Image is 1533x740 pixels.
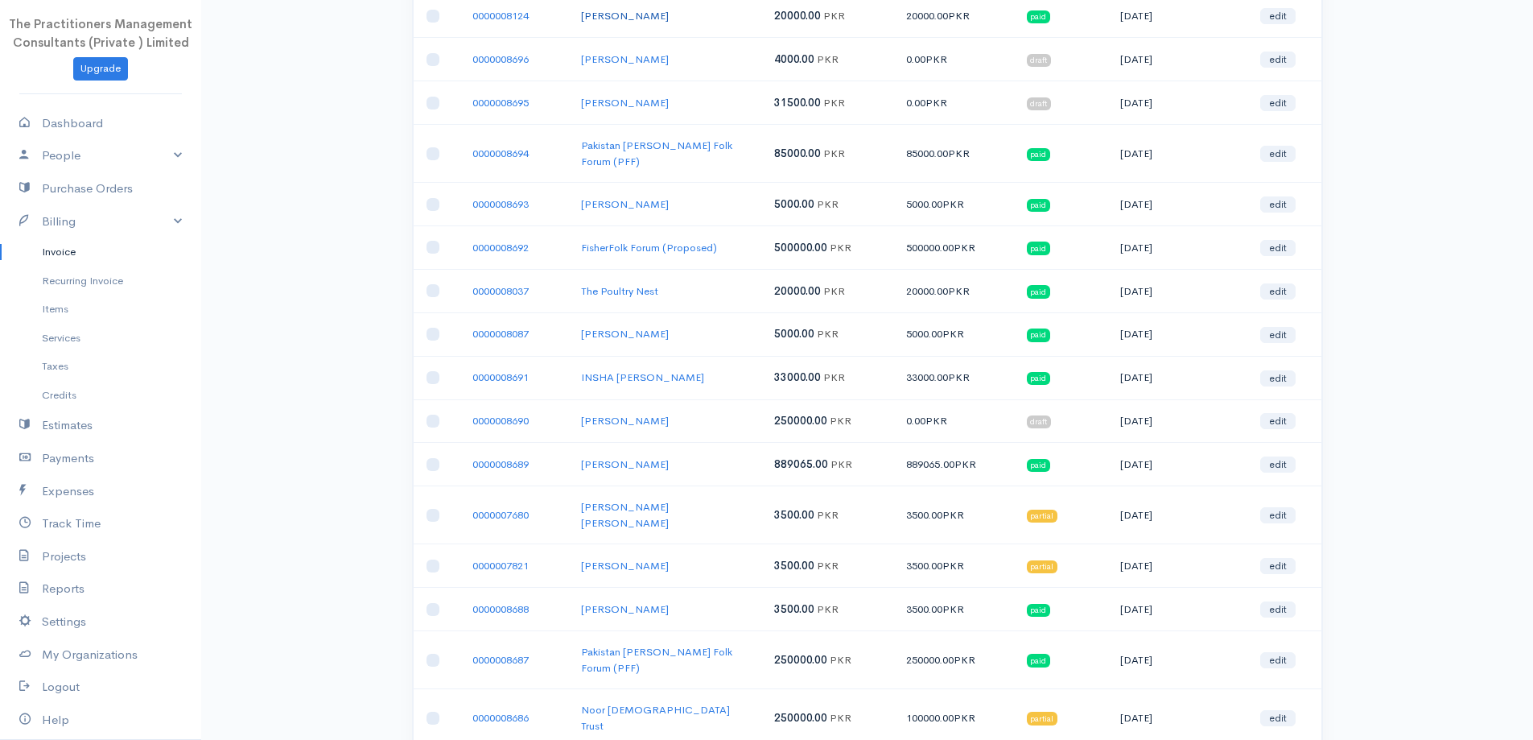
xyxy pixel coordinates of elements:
[472,284,529,298] a: 0000008037
[472,653,529,667] a: 0000008687
[774,414,827,428] span: 250000.00
[581,602,669,616] a: [PERSON_NAME]
[1107,81,1248,125] td: [DATE]
[830,653,851,667] span: PKR
[893,443,1014,486] td: 889065.00
[774,327,814,341] span: 5000.00
[817,559,839,573] span: PKR
[830,711,851,725] span: PKR
[581,241,717,254] a: FisherFolk Forum (Proposed)
[1260,370,1296,387] a: edit
[581,96,669,110] a: [PERSON_NAME]
[774,52,814,66] span: 4000.00
[472,9,529,23] a: 0000008124
[774,559,814,573] span: 3500.00
[1260,413,1296,429] a: edit
[472,370,529,384] a: 0000008691
[1260,283,1296,300] a: edit
[1260,558,1296,574] a: edit
[472,711,529,725] a: 0000008686
[1027,10,1051,23] span: paid
[581,500,669,530] a: [PERSON_NAME] [PERSON_NAME]
[954,241,975,254] span: PKR
[774,370,821,384] span: 33000.00
[817,52,839,66] span: PKR
[1027,97,1052,110] span: draft
[581,703,730,733] a: Noor [DEMOGRAPHIC_DATA] Trust
[1027,604,1051,617] span: paid
[1260,95,1296,111] a: edit
[472,52,529,66] a: 0000008696
[1027,54,1052,67] span: draft
[1107,125,1248,183] td: [DATE]
[774,711,827,725] span: 250000.00
[1260,457,1296,473] a: edit
[774,284,821,298] span: 20000.00
[948,147,970,160] span: PKR
[1027,510,1058,523] span: partial
[1260,327,1296,343] a: edit
[1260,52,1296,68] a: edit
[1107,443,1248,486] td: [DATE]
[1027,415,1052,428] span: draft
[774,653,827,667] span: 250000.00
[893,226,1014,270] td: 500000.00
[1107,356,1248,399] td: [DATE]
[1107,38,1248,81] td: [DATE]
[1260,240,1296,256] a: edit
[472,414,529,428] a: 0000008690
[948,284,970,298] span: PKR
[954,711,975,725] span: PKR
[942,559,964,573] span: PKR
[1260,196,1296,213] a: edit
[1027,654,1051,667] span: paid
[893,486,1014,544] td: 3500.00
[830,457,852,471] span: PKR
[472,602,529,616] a: 0000008688
[1027,372,1051,385] span: paid
[581,370,704,384] a: INSHA [PERSON_NAME]
[1027,199,1051,212] span: paid
[1260,652,1296,668] a: edit
[893,399,1014,443] td: 0.00
[472,508,529,522] a: 0000007680
[73,57,128,81] a: Upgrade
[774,602,814,616] span: 3500.00
[925,96,947,110] span: PKR
[774,241,827,254] span: 500000.00
[893,588,1014,631] td: 3500.00
[1107,183,1248,226] td: [DATE]
[817,327,839,341] span: PKR
[925,52,947,66] span: PKR
[1027,285,1051,298] span: paid
[893,183,1014,226] td: 5000.00
[1260,507,1296,523] a: edit
[774,457,828,471] span: 889065.00
[774,147,821,160] span: 85000.00
[893,312,1014,356] td: 5000.00
[472,457,529,471] a: 0000008689
[581,645,732,675] a: Pakistan [PERSON_NAME] Folk Forum (PFF)
[774,96,821,110] span: 31500.00
[823,9,845,23] span: PKR
[823,96,845,110] span: PKR
[942,327,964,341] span: PKR
[581,138,732,168] a: Pakistan [PERSON_NAME] Folk Forum (PFF)
[823,284,845,298] span: PKR
[472,197,529,211] a: 0000008693
[472,147,529,160] a: 0000008694
[893,38,1014,81] td: 0.00
[581,457,669,471] a: [PERSON_NAME]
[472,96,529,110] a: 0000008695
[1027,560,1058,573] span: partial
[830,414,851,428] span: PKR
[1027,459,1051,472] span: paid
[893,356,1014,399] td: 33000.00
[893,269,1014,312] td: 20000.00
[823,147,845,160] span: PKR
[1107,226,1248,270] td: [DATE]
[817,197,839,211] span: PKR
[774,508,814,522] span: 3500.00
[1107,399,1248,443] td: [DATE]
[1027,148,1051,161] span: paid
